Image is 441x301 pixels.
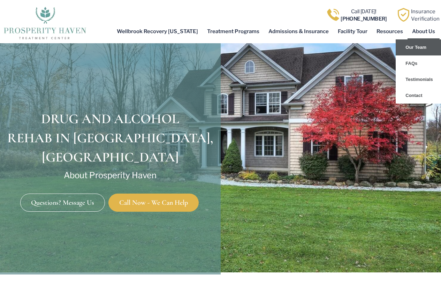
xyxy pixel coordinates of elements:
span: Call Now - We Can Help [119,199,188,206]
a: Wellbrook Recovery [US_STATE] [112,23,203,39]
a: Admissions & Insurance [264,23,333,39]
b: [PHONE_NUMBER] [341,16,387,22]
a: Call Now - We Can Help [108,194,199,212]
a: Resources [372,23,408,39]
a: About Us [408,23,440,39]
span: Questions? Message Us [31,199,94,206]
img: Learn how Prosperity Haven, a verified substance abuse center can help you overcome your addiction [397,8,410,22]
img: The logo for Prosperity Haven Addiction Recovery Center. [1,5,88,40]
a: FAQs [396,55,441,72]
a: Call [DATE]![PHONE_NUMBER] [341,8,387,22]
a: Facility Tour [333,23,372,39]
a: Questions? Message Us [20,194,105,212]
a: Our Team [396,39,441,55]
a: Treatment Programs [203,23,264,39]
img: Call one of Prosperity Haven's dedicated counselors today so we can help you overcome addiction [326,8,340,22]
a: InsuranceVerification [411,8,440,22]
p: About Prosperity Haven [3,171,217,180]
h1: DRUG AND ALCOHOL REHAB IN [GEOGRAPHIC_DATA], [GEOGRAPHIC_DATA] [3,110,217,167]
a: Contact [396,88,441,104]
a: Testimonials [396,72,441,88]
ul: About Us [396,39,441,104]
